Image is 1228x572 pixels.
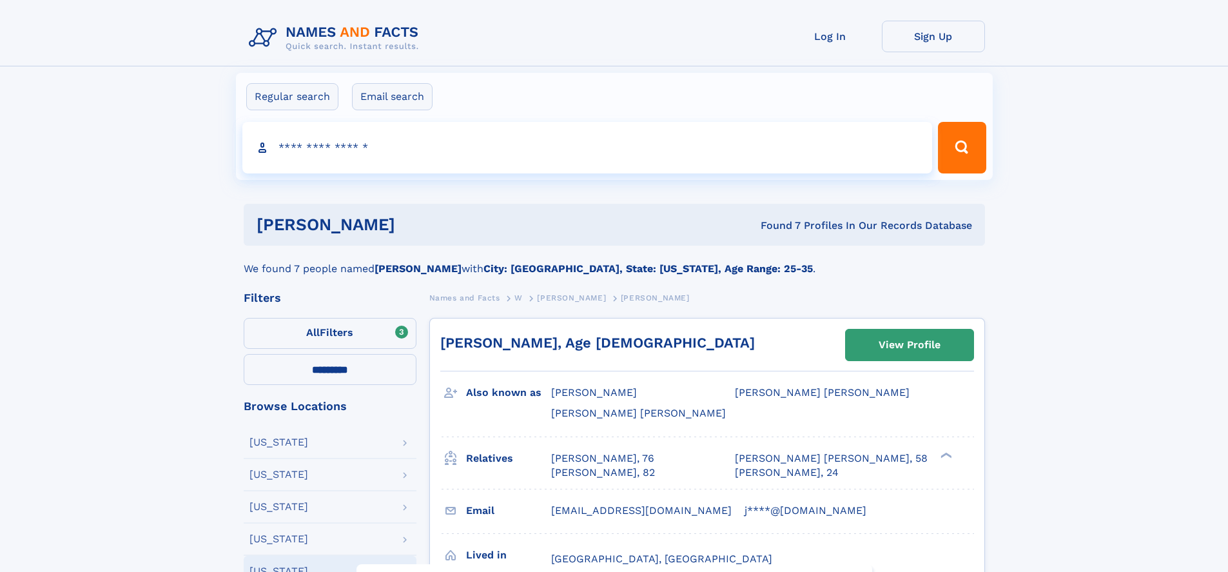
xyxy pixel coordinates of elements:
[352,83,433,110] label: Email search
[937,451,953,459] div: ❯
[249,502,308,512] div: [US_STATE]
[244,21,429,55] img: Logo Names and Facts
[938,122,986,173] button: Search Button
[551,553,772,565] span: [GEOGRAPHIC_DATA], [GEOGRAPHIC_DATA]
[249,469,308,480] div: [US_STATE]
[551,504,732,517] span: [EMAIL_ADDRESS][DOMAIN_NAME]
[779,21,882,52] a: Log In
[537,293,606,302] span: [PERSON_NAME]
[440,335,755,351] a: [PERSON_NAME], Age [DEMOGRAPHIC_DATA]
[466,382,551,404] h3: Also known as
[514,293,523,302] span: W
[882,21,985,52] a: Sign Up
[551,466,655,480] a: [PERSON_NAME], 82
[246,83,338,110] label: Regular search
[514,290,523,306] a: W
[551,386,637,399] span: [PERSON_NAME]
[466,448,551,469] h3: Relatives
[551,407,726,419] span: [PERSON_NAME] [PERSON_NAME]
[249,534,308,544] div: [US_STATE]
[537,290,606,306] a: [PERSON_NAME]
[244,246,985,277] div: We found 7 people named with .
[621,293,690,302] span: [PERSON_NAME]
[306,326,320,339] span: All
[578,219,972,233] div: Found 7 Profiles In Our Records Database
[375,262,462,275] b: [PERSON_NAME]
[466,500,551,522] h3: Email
[846,330,973,360] a: View Profile
[429,290,500,306] a: Names and Facts
[244,318,416,349] label: Filters
[466,544,551,566] h3: Lived in
[244,292,416,304] div: Filters
[242,122,933,173] input: search input
[735,451,928,466] a: [PERSON_NAME] [PERSON_NAME], 58
[244,400,416,412] div: Browse Locations
[551,451,654,466] a: [PERSON_NAME], 76
[249,437,308,448] div: [US_STATE]
[879,330,940,360] div: View Profile
[483,262,813,275] b: City: [GEOGRAPHIC_DATA], State: [US_STATE], Age Range: 25-35
[257,217,578,233] h1: [PERSON_NAME]
[735,466,839,480] a: [PERSON_NAME], 24
[735,386,910,399] span: [PERSON_NAME] [PERSON_NAME]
